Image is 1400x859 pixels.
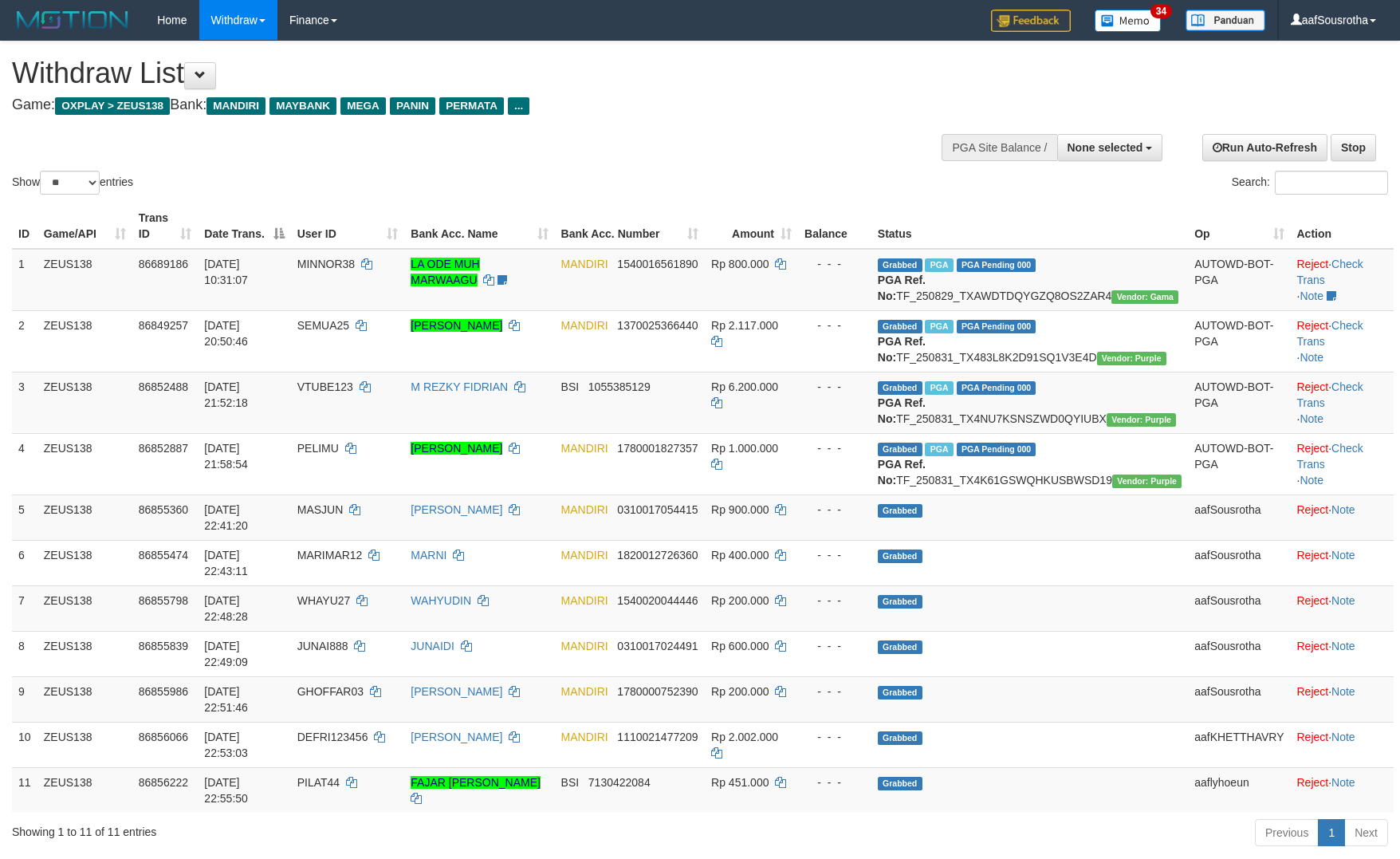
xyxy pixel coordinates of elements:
span: MANDIRI [561,594,608,607]
th: Date Trans.: activate to sort column descending [198,203,290,249]
td: · · [1291,249,1394,311]
span: Vendor URL: https://trx4.1velocity.biz [1097,352,1166,365]
span: Copy 0310017024491 to clipboard [617,640,698,652]
td: ZEUS138 [37,585,132,631]
span: MANDIRI [206,97,265,115]
a: Reject [1297,380,1329,393]
td: 2 [12,310,37,372]
td: aafSousrotha [1188,540,1290,585]
span: Copy 0310017054415 to clipboard [617,503,698,516]
th: Action [1291,203,1394,249]
span: GHOFFAR03 [297,685,364,698]
th: User ID: activate to sort column ascending [291,203,405,249]
div: - - - [804,729,865,745]
img: Feedback.jpg [991,10,1071,32]
span: MANDIRI [561,731,608,743]
a: Note [1331,640,1355,652]
input: Search: [1275,171,1388,195]
b: PGA Ref. No: [878,458,926,487]
a: Previous [1255,819,1319,846]
span: Copy 1540020044446 to clipboard [617,594,698,607]
span: MANDIRI [561,549,608,562]
span: SEMUA25 [297,319,349,332]
span: 86856066 [139,731,188,743]
a: Note [1300,474,1323,487]
a: [PERSON_NAME] [411,319,502,332]
a: [PERSON_NAME] [411,442,502,455]
span: 86855474 [139,549,188,562]
td: · [1291,540,1394,585]
td: · [1291,767,1394,813]
span: 34 [1150,4,1172,18]
span: [DATE] 22:53:03 [204,731,248,759]
span: PGA Pending [957,381,1036,395]
a: Note [1331,503,1355,516]
span: [DATE] 21:58:54 [204,442,248,471]
span: PGA Pending [957,258,1036,272]
span: Rp 800.000 [711,258,769,270]
b: PGA Ref. No: [878,396,926,425]
td: · [1291,631,1394,676]
span: MARIMAR12 [297,549,363,562]
span: VTUBE123 [297,380,353,393]
a: Note [1331,776,1355,789]
span: Copy 1110021477209 to clipboard [617,731,698,743]
span: MAYBANK [269,97,336,115]
span: Marked by aafsreyleap [925,320,953,333]
div: - - - [804,638,865,654]
td: 8 [12,631,37,676]
span: Grabbed [878,504,922,518]
td: TF_250831_TX4NU7KSNSZWD0QYIUBX [871,372,1188,433]
td: 3 [12,372,37,433]
a: Reject [1297,258,1329,270]
span: Copy 1055385129 to clipboard [588,380,651,393]
span: [DATE] 22:48:28 [204,594,248,623]
span: BSI [561,776,580,789]
span: Grabbed [878,595,922,609]
span: MASJUN [297,503,344,516]
span: [DATE] 10:31:07 [204,258,248,286]
span: 86855798 [139,594,188,607]
a: Note [1300,412,1323,425]
span: Rp 2.117.000 [711,319,778,332]
a: Note [1331,594,1355,607]
span: Copy 1780001827357 to clipboard [617,442,698,455]
div: - - - [804,502,865,518]
td: AUTOWD-BOT-PGA [1188,433,1290,495]
span: MANDIRI [561,685,608,698]
span: Rp 451.000 [711,776,769,789]
a: M REZKY FIDRIAN [411,380,508,393]
span: MANDIRI [561,503,608,516]
a: MARNI [411,549,446,562]
span: 86852887 [139,442,188,455]
button: None selected [1057,134,1163,161]
span: MANDIRI [561,258,608,270]
span: Rp 900.000 [711,503,769,516]
td: · [1291,585,1394,631]
span: Rp 400.000 [711,549,769,562]
a: Reject [1297,319,1329,332]
span: Grabbed [878,731,922,745]
th: Bank Acc. Number: activate to sort column ascending [555,203,706,249]
a: Check Trans [1297,319,1363,348]
div: - - - [804,547,865,563]
span: Rp 200.000 [711,594,769,607]
span: Rp 600.000 [711,640,769,652]
a: Note [1300,290,1323,302]
td: aaflyhoeun [1188,767,1290,813]
span: [DATE] 22:51:46 [204,685,248,714]
span: JUNAI888 [297,640,348,652]
span: 86855839 [139,640,188,652]
img: MOTION_logo.png [12,8,133,32]
span: [DATE] 22:55:50 [204,776,248,805]
span: PERMATA [439,97,504,115]
span: Grabbed [878,258,922,272]
td: 10 [12,722,37,767]
span: MANDIRI [561,319,608,332]
a: Reject [1297,594,1329,607]
div: PGA Site Balance / [942,134,1056,161]
td: 4 [12,433,37,495]
span: 86849257 [139,319,188,332]
span: DEFRI123456 [297,731,368,743]
b: PGA Ref. No: [878,335,926,364]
